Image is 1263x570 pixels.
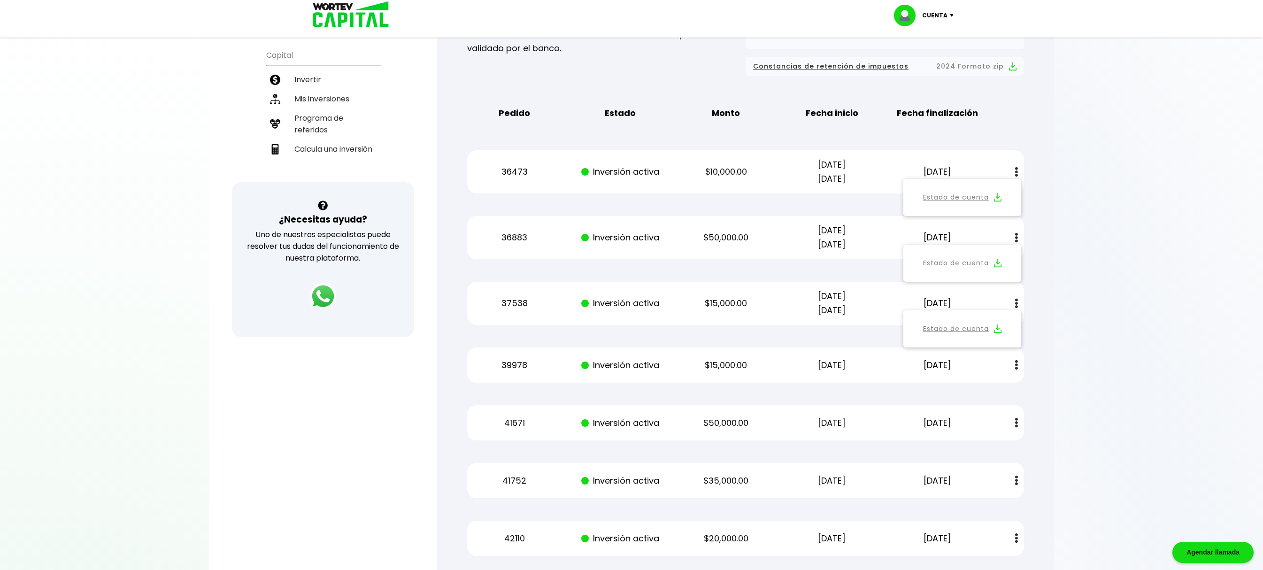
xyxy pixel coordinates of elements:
[576,296,665,310] p: Inversión activa
[893,231,982,245] p: [DATE]
[923,192,989,203] a: Estado de cuenta
[909,316,1016,342] button: Estado de cuenta
[1172,542,1254,563] div: Agendar llamada
[712,106,740,120] b: Monto
[909,185,1016,210] button: Estado de cuenta
[576,165,665,179] p: Inversión activa
[947,14,960,17] img: icon-down
[893,531,982,546] p: [DATE]
[909,250,1016,276] button: Estado de cuenta
[787,289,877,317] p: [DATE] [DATE]
[787,358,877,372] p: [DATE]
[806,106,858,120] b: Fecha inicio
[499,106,530,120] b: Pedido
[681,531,770,546] p: $20,000.00
[266,89,380,108] a: Mis inversiones
[470,296,559,310] p: 37538
[923,257,989,269] a: Estado de cuenta
[576,416,665,430] p: Inversión activa
[470,165,559,179] p: 36473
[266,139,380,159] a: Calcula una inversión
[270,144,280,154] img: calculadora-icon.17d418c4.svg
[270,75,280,85] img: invertir-icon.b3b967d7.svg
[576,358,665,372] p: Inversión activa
[266,45,380,182] ul: Capital
[787,474,877,488] p: [DATE]
[681,296,770,310] p: $15,000.00
[753,61,909,72] span: Constancias de retención de impuestos
[893,416,982,430] p: [DATE]
[681,165,770,179] p: $10,000.00
[270,119,280,129] img: recomiendanos-icon.9b8e9327.svg
[470,531,559,546] p: 42110
[753,61,1017,72] button: Constancias de retención de impuestos2024 Formato zip
[897,106,978,120] b: Fecha finalización
[576,231,665,245] p: Inversión activa
[310,283,336,309] img: logos_whatsapp-icon.242b2217.svg
[266,108,380,139] a: Programa de referidos
[681,416,770,430] p: $50,000.00
[470,358,559,372] p: 39978
[244,229,402,264] p: Uno de nuestros especialistas puede resolver tus dudas del funcionamiento de nuestra plataforma.
[270,94,280,104] img: inversiones-icon.6695dc30.svg
[894,5,922,26] img: profile-image
[923,323,989,335] a: Estado de cuenta
[787,416,877,430] p: [DATE]
[576,531,665,546] p: Inversión activa
[681,474,770,488] p: $35,000.00
[470,474,559,488] p: 41752
[470,231,559,245] p: 36883
[787,531,877,546] p: [DATE]
[681,231,770,245] p: $50,000.00
[893,358,982,372] p: [DATE]
[279,213,367,226] h3: ¿Necesitas ayuda?
[893,474,982,488] p: [DATE]
[893,165,982,179] p: [DATE]
[605,106,636,120] b: Estado
[470,416,559,430] p: 41671
[787,223,877,252] p: [DATE] [DATE]
[922,8,947,23] p: Cuenta
[787,158,877,186] p: [DATE] [DATE]
[576,474,665,488] p: Inversión activa
[681,358,770,372] p: $15,000.00
[266,70,380,89] a: Invertir
[893,296,982,310] p: [DATE]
